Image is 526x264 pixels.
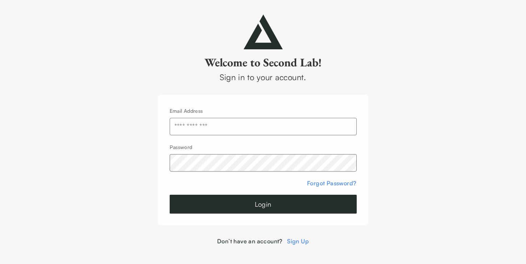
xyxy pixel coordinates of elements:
div: Don’t have an account? [158,237,368,246]
button: Login [170,195,357,214]
label: Password [170,144,192,150]
img: secondlab-logo [244,15,283,49]
div: Sign in to your account. [158,71,368,83]
a: Sign Up [287,238,309,245]
h2: Welcome to Second Lab! [158,55,368,70]
a: Forgot Password? [307,180,356,187]
label: Email Address [170,108,203,114]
